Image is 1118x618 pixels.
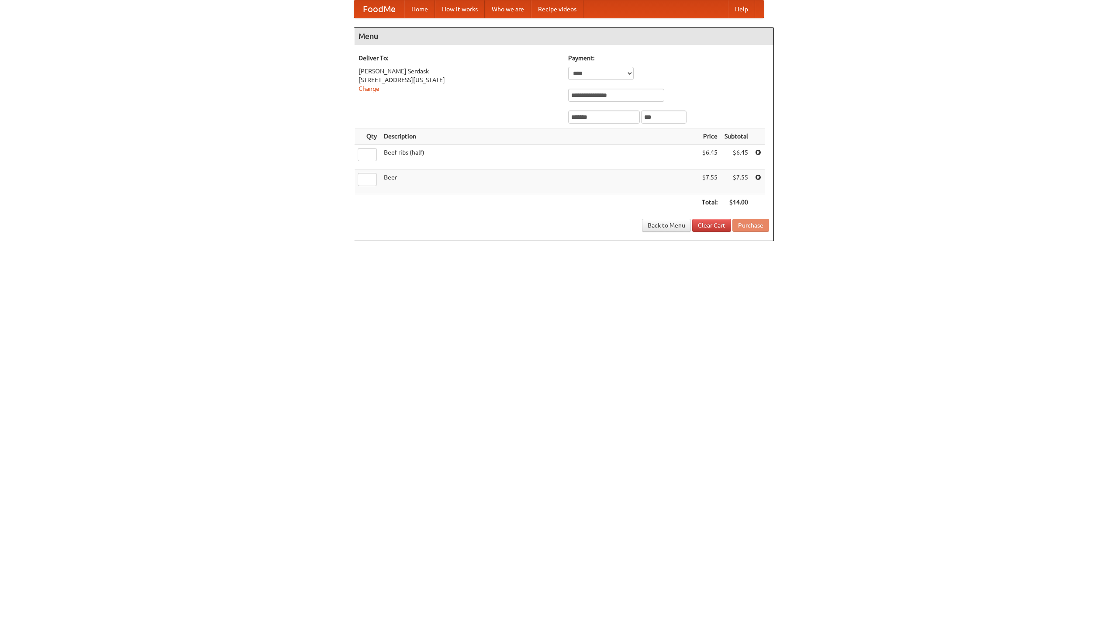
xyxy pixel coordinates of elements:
td: Beer [380,169,698,194]
td: $6.45 [721,145,752,169]
td: $7.55 [698,169,721,194]
a: Recipe videos [531,0,583,18]
a: Clear Cart [692,219,731,232]
div: [PERSON_NAME] Serdask [359,67,559,76]
td: $7.55 [721,169,752,194]
h5: Payment: [568,54,769,62]
button: Purchase [732,219,769,232]
th: Subtotal [721,128,752,145]
th: $14.00 [721,194,752,211]
a: Home [404,0,435,18]
div: [STREET_ADDRESS][US_STATE] [359,76,559,84]
a: How it works [435,0,485,18]
th: Description [380,128,698,145]
h5: Deliver To: [359,54,559,62]
a: FoodMe [354,0,404,18]
td: $6.45 [698,145,721,169]
a: Back to Menu [642,219,691,232]
th: Total: [698,194,721,211]
td: Beef ribs (half) [380,145,698,169]
a: Change [359,85,380,92]
h4: Menu [354,28,773,45]
a: Who we are [485,0,531,18]
th: Qty [354,128,380,145]
a: Help [728,0,755,18]
th: Price [698,128,721,145]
